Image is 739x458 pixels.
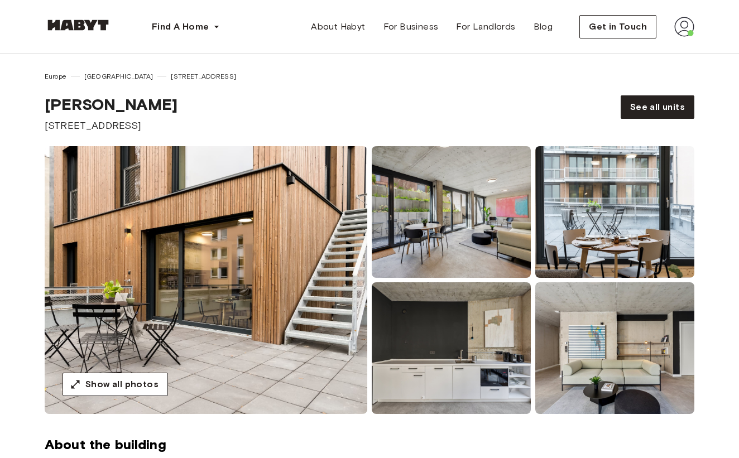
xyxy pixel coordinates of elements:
span: About Habyt [311,20,365,33]
span: Get in Touch [589,20,647,33]
span: [STREET_ADDRESS] [45,118,177,133]
a: Blog [525,16,562,38]
img: room-image [535,282,694,414]
button: Get in Touch [579,15,656,38]
span: [PERSON_NAME] [45,95,177,114]
span: Blog [534,20,553,33]
a: For Landlords [447,16,524,38]
img: room-image [372,282,531,414]
span: For Business [383,20,439,33]
span: [GEOGRAPHIC_DATA] [84,71,153,81]
a: About Habyt [302,16,374,38]
span: About the building [45,436,694,453]
img: avatar [674,17,694,37]
a: For Business [375,16,448,38]
button: Show all photos [63,373,168,396]
span: Europe [45,71,66,81]
img: room-image [372,146,531,278]
img: Habyt [45,20,112,31]
span: See all units [630,100,685,114]
img: room-image [45,146,367,414]
span: For Landlords [456,20,515,33]
img: room-image [535,146,694,278]
span: [STREET_ADDRESS] [171,71,236,81]
span: Show all photos [85,378,159,391]
button: Find A Home [143,16,229,38]
a: See all units [621,95,694,119]
span: Find A Home [152,20,209,33]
